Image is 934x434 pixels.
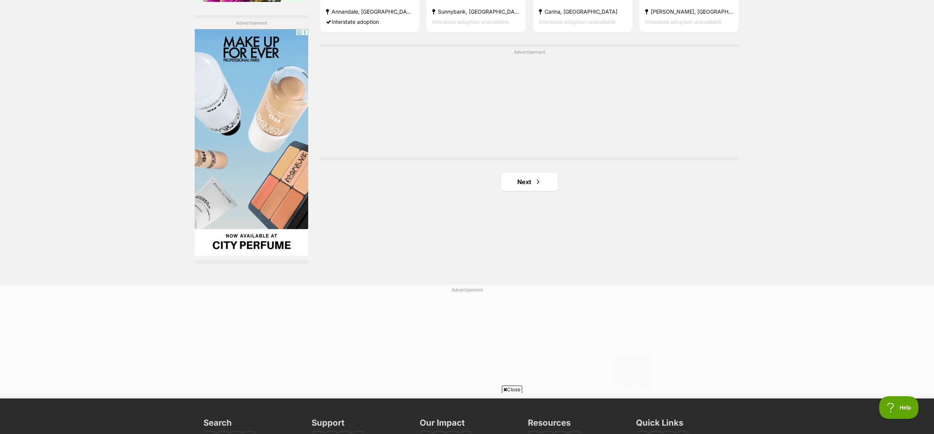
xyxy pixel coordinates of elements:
strong: Annandale, [GEOGRAPHIC_DATA] [326,6,414,17]
h3: Support [312,417,344,432]
span: Interstate adoption unavailable [539,19,616,25]
div: Interstate adoption [326,17,414,27]
strong: [PERSON_NAME], [GEOGRAPHIC_DATA] [645,6,733,17]
iframe: Help Scout Beacon - Open [879,396,919,419]
div: Advertisement [195,15,308,264]
span: Interstate adoption unavailable [645,19,722,25]
a: Next page [501,173,558,191]
iframe: Advertisement [284,296,650,391]
h3: Search [203,417,232,432]
nav: Pagination [320,173,739,191]
iframe: Advertisement [329,396,605,430]
strong: Carina, [GEOGRAPHIC_DATA] [539,6,627,17]
strong: Sunnybank, [GEOGRAPHIC_DATA] [432,6,520,17]
iframe: Advertisement [346,58,713,153]
iframe: Advertisement [195,29,308,256]
div: Advertisement [320,45,739,161]
h3: Quick Links [636,417,683,432]
span: Close [502,386,522,393]
span: Interstate adoption unavailable [432,19,509,25]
